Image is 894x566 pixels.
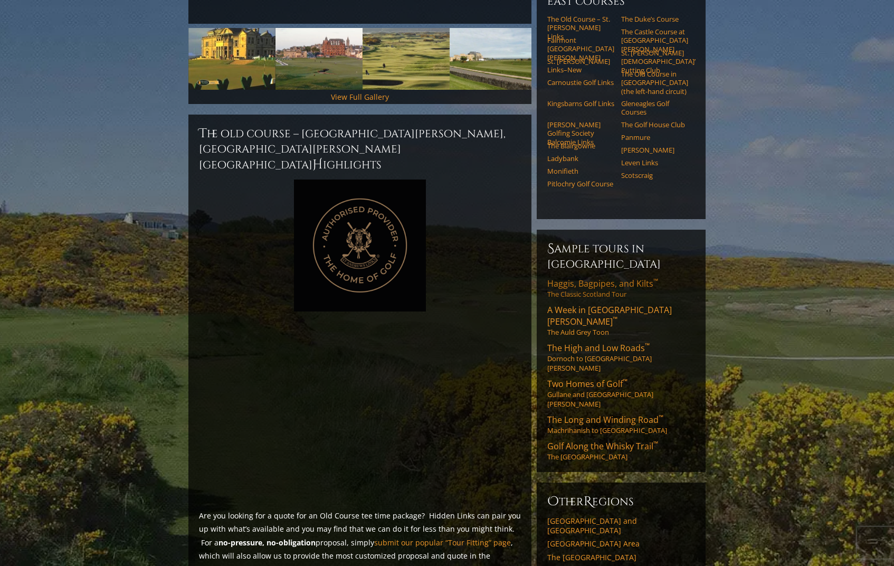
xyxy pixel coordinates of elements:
[653,277,658,286] sup: ™
[621,49,688,74] a: St. [PERSON_NAME] [DEMOGRAPHIC_DATA]’ Putting Club
[547,414,663,426] span: The Long and Winding Road
[547,278,695,299] a: Haggis, Bagpipes, and Kilts™The Classic Scotland Tour
[547,57,614,74] a: St. [PERSON_NAME] Links–New
[547,342,695,373] a: The High and Low Roads™Dornoch to [GEOGRAPHIC_DATA][PERSON_NAME]
[621,146,688,154] a: [PERSON_NAME]
[547,539,695,549] a: [GEOGRAPHIC_DATA] Area
[547,99,614,108] a: Kingsbarns Golf Links
[623,377,627,386] sup: ™
[547,440,695,461] a: Golf Along the Whisky Trail™The [GEOGRAPHIC_DATA]
[199,322,521,503] iframe: Sir-Nicks-Thoughts-on-the-Old-Course-at-St-Andrews
[547,304,695,337] a: A Week in [GEOGRAPHIC_DATA][PERSON_NAME]™The Auld Grey Toon
[621,70,688,96] a: The Old Course in [GEOGRAPHIC_DATA] (the left-hand circuit)
[621,27,688,53] a: The Castle Course at [GEOGRAPHIC_DATA][PERSON_NAME]
[547,516,695,535] a: [GEOGRAPHIC_DATA] and [GEOGRAPHIC_DATA]
[547,378,695,409] a: Two Homes of Golf™Gullane and [GEOGRAPHIC_DATA][PERSON_NAME]
[547,493,695,510] h6: ther egions
[659,413,663,422] sup: ™
[547,154,614,163] a: Ladybank
[547,440,658,452] span: Golf Along the Whisky Trail
[653,439,658,448] sup: ™
[547,240,695,271] h6: Sample Tours in [GEOGRAPHIC_DATA]
[547,378,627,390] span: Two Homes of Golf
[374,537,511,548] a: submit our popular “Tour Fitting” page
[547,36,614,62] a: Fairmont [GEOGRAPHIC_DATA][PERSON_NAME]
[621,99,688,117] a: Gleneagles Golf Courses
[645,341,650,350] sup: ™
[613,315,617,324] sup: ™
[621,133,688,141] a: Panmure
[547,15,614,41] a: The Old Course – St. [PERSON_NAME] Links
[331,92,389,102] a: View Full Gallery
[584,493,592,510] span: R
[547,304,672,327] span: A Week in [GEOGRAPHIC_DATA][PERSON_NAME]
[547,141,614,150] a: The Blairgowrie
[218,537,316,548] strong: no-pressure, no-obligation
[547,78,614,87] a: Carnoustie Golf Links
[547,167,614,175] a: Monifieth
[621,158,688,167] a: Leven Links
[547,493,559,510] span: O
[547,553,695,562] a: The [GEOGRAPHIC_DATA]
[621,15,688,23] a: The Duke’s Course
[199,125,521,173] h2: The Old Course – [GEOGRAPHIC_DATA][PERSON_NAME], [GEOGRAPHIC_DATA][PERSON_NAME] [GEOGRAPHIC_DATA]...
[312,156,323,173] span: H
[547,180,614,188] a: Pitlochry Golf Course
[547,414,695,435] a: The Long and Winding Road™Machrihanish to [GEOGRAPHIC_DATA]
[621,171,688,180] a: Scotscraig
[547,278,658,289] span: Haggis, Bagpipes, and Kilts
[547,342,650,354] span: The High and Low Roads
[547,120,614,146] a: [PERSON_NAME] Golfing Society Balcomie Links
[621,120,688,129] a: The Golf House Club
